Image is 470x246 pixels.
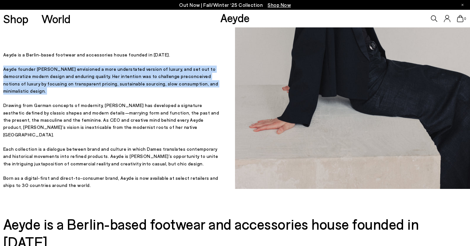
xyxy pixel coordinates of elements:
[268,2,291,8] span: Navigate to /collections/new-in
[220,11,250,24] a: Aeyde
[179,1,291,9] p: Out Now | Fall/Winter ‘25 Collection
[41,13,70,24] a: World
[463,17,467,21] span: 0
[3,175,222,189] p: Born as a digital-first and direct-to-consumer brand, Aeyde is now available at select retailers ...
[3,66,222,95] p: Aeyde founder [PERSON_NAME] envisioned a more understated version of luxury, and set out to democ...
[3,13,28,24] a: Shop
[3,146,222,167] p: Each collection is a dialogue between brand and culture in which Dames translates contemporary an...
[3,51,222,58] p: Aeyde is a Berlin-based footwear and accessories house founded in [DATE].
[457,15,463,22] a: 0
[3,102,222,138] p: Drawing from German concepts of modernity, [PERSON_NAME] has developed a signature aesthetic defi...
